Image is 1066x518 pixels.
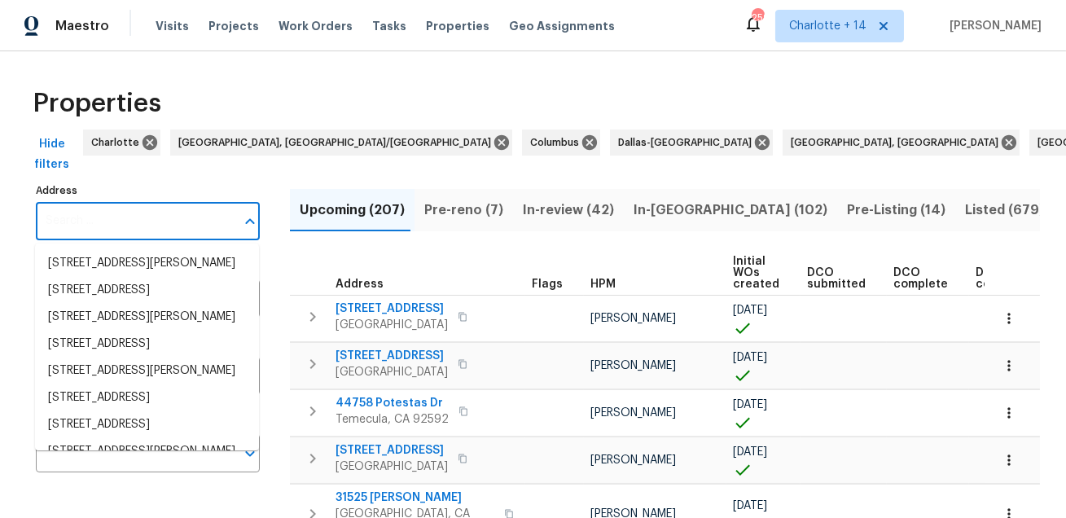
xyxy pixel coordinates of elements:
span: [PERSON_NAME] [590,360,676,371]
span: Hide filters [33,134,72,174]
li: [STREET_ADDRESS][PERSON_NAME] [35,304,259,331]
span: Dallas-[GEOGRAPHIC_DATA] [618,134,758,151]
span: Listed (679) [965,199,1044,222]
span: [STREET_ADDRESS] [336,301,448,317]
div: 259 [752,10,763,26]
div: Columbus [522,129,600,156]
span: Visits [156,18,189,34]
span: 44758 Potestas Dr [336,395,449,411]
span: [STREET_ADDRESS] [336,348,448,364]
div: Charlotte [83,129,160,156]
li: [STREET_ADDRESS] [35,384,259,411]
li: [STREET_ADDRESS] [35,331,259,358]
li: [STREET_ADDRESS][PERSON_NAME] [35,358,259,384]
li: [STREET_ADDRESS] [35,411,259,438]
span: [GEOGRAPHIC_DATA] [336,317,448,333]
span: Upcoming (207) [300,199,405,222]
span: [DATE] [733,305,767,316]
span: [DATE] [733,352,767,363]
li: [STREET_ADDRESS][PERSON_NAME] [35,250,259,277]
span: [PERSON_NAME] [590,454,676,466]
span: [PERSON_NAME] [943,18,1042,34]
li: [STREET_ADDRESS] [35,277,259,304]
span: In-[GEOGRAPHIC_DATA] (102) [634,199,827,222]
span: Properties [426,18,489,34]
span: Columbus [530,134,586,151]
span: Geo Assignments [509,18,615,34]
input: Search ... [36,202,235,240]
span: [GEOGRAPHIC_DATA], [GEOGRAPHIC_DATA]/[GEOGRAPHIC_DATA] [178,134,498,151]
div: Dallas-[GEOGRAPHIC_DATA] [610,129,773,156]
span: DCO complete [893,267,948,290]
span: 31525 [PERSON_NAME] [336,489,494,506]
span: Temecula, CA 92592 [336,411,449,428]
span: Flags [532,279,563,290]
span: In-review (42) [523,199,614,222]
span: [DATE] [733,399,767,410]
span: Charlotte [91,134,146,151]
span: HPM [590,279,616,290]
span: [STREET_ADDRESS] [336,442,448,459]
div: [GEOGRAPHIC_DATA], [GEOGRAPHIC_DATA] [783,129,1020,156]
span: Charlotte + 14 [789,18,866,34]
span: Address [336,279,384,290]
span: [GEOGRAPHIC_DATA], [GEOGRAPHIC_DATA] [791,134,1005,151]
span: Tasks [372,20,406,32]
span: Maestro [55,18,109,34]
div: [GEOGRAPHIC_DATA], [GEOGRAPHIC_DATA]/[GEOGRAPHIC_DATA] [170,129,512,156]
label: Address [36,186,260,195]
li: [STREET_ADDRESS][PERSON_NAME][PERSON_NAME] [35,438,259,482]
span: DCO submitted [807,267,866,290]
span: Work Orders [279,18,353,34]
span: D0W complete [976,267,1030,290]
span: Pre-Listing (14) [847,199,945,222]
button: Close [239,210,261,233]
span: [PERSON_NAME] [590,407,676,419]
span: Projects [208,18,259,34]
button: Hide filters [26,129,78,179]
span: [GEOGRAPHIC_DATA] [336,364,448,380]
span: [GEOGRAPHIC_DATA] [336,459,448,475]
span: [DATE] [733,500,767,511]
span: [DATE] [733,446,767,458]
span: Pre-reno (7) [424,199,503,222]
span: [PERSON_NAME] [590,313,676,324]
span: Initial WOs created [733,256,779,290]
span: Properties [33,95,161,112]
